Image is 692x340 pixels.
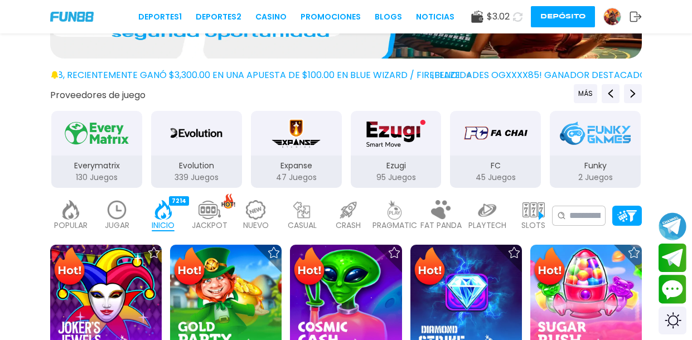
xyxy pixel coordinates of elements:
img: pragmatic_light.webp [384,200,406,220]
img: Funky [560,118,630,149]
img: Hot [291,246,327,289]
button: Expanse [246,110,346,189]
p: Funky [550,160,641,172]
img: recent_light.webp [106,200,128,220]
img: new_light.webp [245,200,267,220]
img: FC [461,118,531,149]
p: FAT PANDA [420,220,462,231]
p: POPULAR [54,220,88,231]
img: Hot [412,246,448,289]
a: Deportes1 [138,11,182,23]
img: fat_panda_light.webp [430,200,452,220]
a: CASINO [255,11,287,23]
img: Everymatrix [61,118,132,149]
p: JACKPOT [192,220,228,231]
img: hot [221,193,235,208]
img: Avatar [604,8,621,25]
img: Hot [51,246,88,289]
button: Proveedores de juego [50,89,146,101]
p: SLOTS [521,220,545,231]
a: NOTICIAS [416,11,454,23]
button: FC [446,110,545,189]
button: Next providers [624,84,642,103]
a: Promociones [301,11,361,23]
p: Everymatrix [51,160,142,172]
p: INICIO [152,220,175,231]
img: Platform Filter [617,210,637,222]
button: Funky [545,110,645,189]
p: FC [450,160,541,172]
div: Switch theme [659,307,686,334]
p: 130 Juegos [51,172,142,183]
p: Expanse [251,160,342,172]
p: NUEVO [243,220,269,231]
a: BLOGS [375,11,402,23]
p: JUGAR [105,220,129,231]
img: Ezugi [361,118,431,149]
p: PLAYTECH [468,220,506,231]
button: Previous providers [574,84,597,103]
p: Ezugi [351,160,442,172]
a: Avatar [603,8,630,26]
button: Join telegram [659,244,686,273]
button: Ezugi [346,110,446,189]
p: CASUAL [288,220,317,231]
button: Contact customer service [659,275,686,304]
span: $ 3.02 [487,10,510,23]
img: popular_light.webp [60,200,82,220]
div: 7214 [169,196,189,206]
button: Join telegram channel [659,212,686,241]
img: casual_light.webp [291,200,313,220]
img: playtech_light.webp [476,200,499,220]
img: Company Logo [50,12,94,21]
img: Hot [171,246,207,289]
img: Expanse [270,118,323,149]
img: jackpot_light.webp [199,200,221,220]
p: 95 Juegos [351,172,442,183]
p: 2 Juegos [550,172,641,183]
img: slots_light.webp [522,200,545,220]
button: Everymatrix [47,110,147,189]
p: Evolution [151,160,242,172]
img: Hot [531,246,568,289]
p: CRASH [336,220,361,231]
img: home_active.webp [152,200,175,220]
button: Evolution [147,110,246,189]
p: 45 Juegos [450,172,541,183]
a: Deportes2 [196,11,241,23]
p: 47 Juegos [251,172,342,183]
img: Evolution [165,118,228,149]
button: Depósito [531,6,595,27]
img: crash_light.webp [337,200,360,220]
p: 339 Juegos [151,172,242,183]
button: Previous providers [602,84,620,103]
p: PRAGMATIC [372,220,417,231]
